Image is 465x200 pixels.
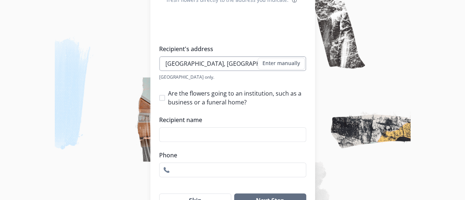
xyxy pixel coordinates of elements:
div: Preview of some flower bouquets [219,8,246,36]
label: Phone [159,151,302,160]
span: Are the flowers going to an institution, such as a business or a funeral home? [168,89,306,107]
button: Enter manually [258,58,305,69]
input: Search address [159,56,306,71]
label: Recipient name [159,115,302,124]
div: [GEOGRAPHIC_DATA] only. [159,74,306,80]
label: Recipient's address [159,44,302,53]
